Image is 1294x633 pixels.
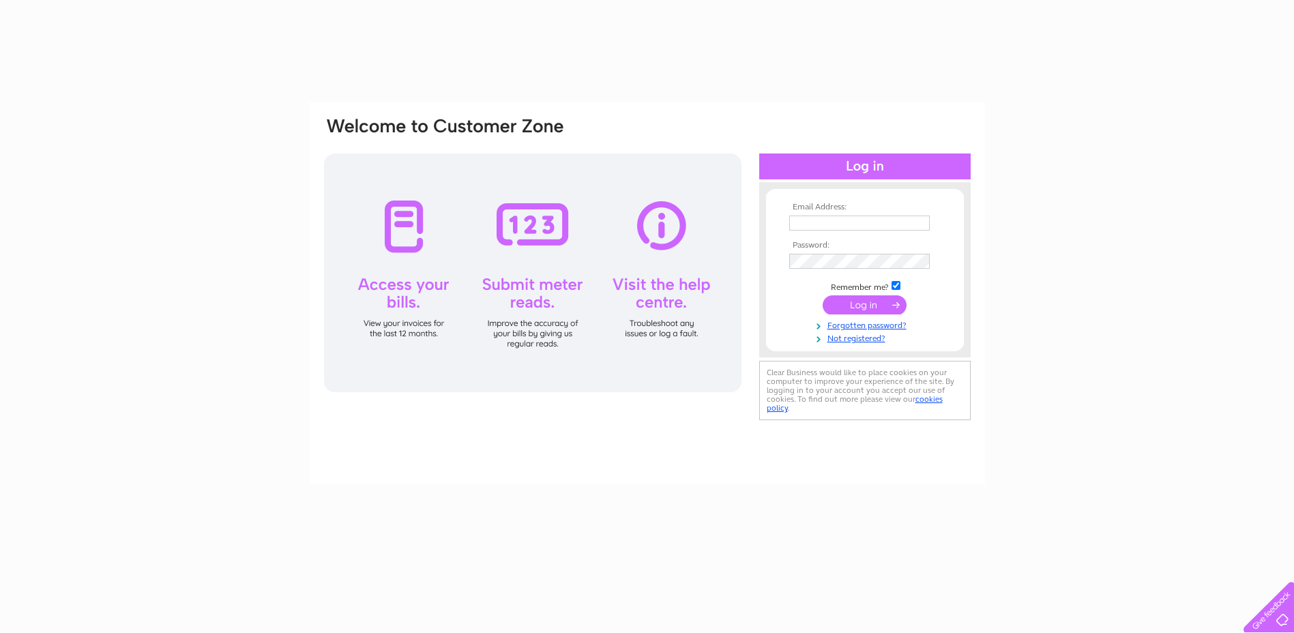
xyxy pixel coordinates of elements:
[823,295,907,314] input: Submit
[789,331,944,344] a: Not registered?
[786,279,944,293] td: Remember me?
[786,241,944,250] th: Password:
[767,394,943,413] a: cookies policy
[786,203,944,212] th: Email Address:
[789,318,944,331] a: Forgotten password?
[759,361,971,420] div: Clear Business would like to place cookies on your computer to improve your experience of the sit...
